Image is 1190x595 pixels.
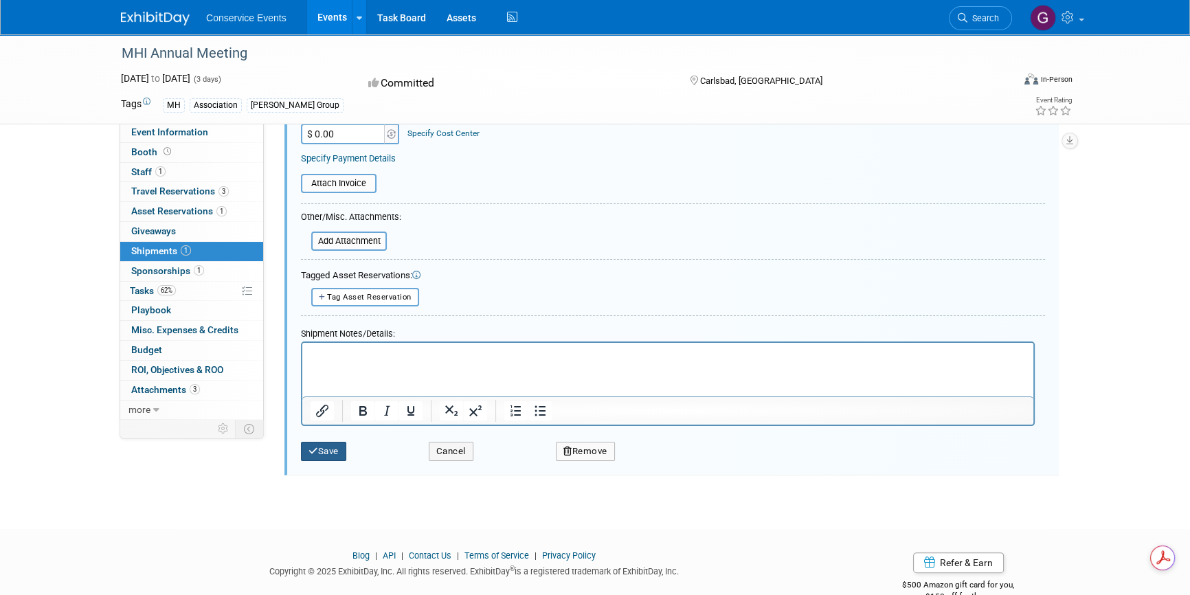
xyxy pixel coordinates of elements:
[372,550,381,561] span: |
[327,293,412,302] span: Tag Asset Reservation
[206,12,287,23] span: Conservice Events
[121,73,190,84] span: [DATE] [DATE]
[301,153,396,164] a: Specify Payment Details
[1024,74,1038,85] img: Format-Inperson.png
[120,242,263,261] a: Shipments1
[1040,74,1073,85] div: In-Person
[192,75,221,84] span: (3 days)
[699,76,822,86] span: Carlsbad, [GEOGRAPHIC_DATA]
[120,163,263,182] a: Staff1
[429,442,473,461] button: Cancel
[121,562,827,578] div: Copyright © 2025 ExhibitDay, Inc. All rights reserved. ExhibitDay is a registered trademark of Ex...
[131,324,238,335] span: Misc. Expenses & Credits
[194,265,204,276] span: 1
[130,285,176,296] span: Tasks
[120,321,263,340] a: Misc. Expenses & Credits
[120,381,263,400] a: Attachments3
[967,13,999,23] span: Search
[120,361,263,380] a: ROI, Objectives & ROO
[161,146,174,157] span: Booth not reserved yet
[383,550,396,561] a: API
[931,71,1073,92] div: Event Format
[190,98,242,113] div: Association
[531,550,540,561] span: |
[212,420,236,438] td: Personalize Event Tab Strip
[131,126,208,137] span: Event Information
[409,550,451,561] a: Contact Us
[1030,5,1056,31] img: Gayle Reese
[352,550,370,561] a: Blog
[375,401,398,420] button: Italic
[121,97,150,113] td: Tags
[556,442,615,461] button: Remove
[131,205,227,216] span: Asset Reservations
[216,206,227,216] span: 1
[301,322,1035,341] div: Shipment Notes/Details:
[131,344,162,355] span: Budget
[302,343,1033,396] iframe: Rich Text Area
[117,41,991,66] div: MHI Annual Meeting
[149,73,162,84] span: to
[131,265,204,276] span: Sponsorships
[120,262,263,281] a: Sponsorships1
[510,565,515,572] sup: ®
[120,282,263,301] a: Tasks62%
[181,245,191,256] span: 1
[131,364,223,375] span: ROI, Objectives & ROO
[163,98,185,113] div: MH
[364,71,668,96] div: Committed
[120,202,263,221] a: Asset Reservations1
[949,6,1012,30] a: Search
[504,401,528,420] button: Numbered list
[218,186,229,197] span: 3
[913,552,1004,573] a: Refer & Earn
[464,550,529,561] a: Terms of Service
[407,128,480,138] a: Specify Cost Center
[157,285,176,295] span: 62%
[301,269,1045,282] div: Tagged Asset Reservations:
[120,123,263,142] a: Event Information
[120,401,263,420] a: more
[440,401,463,420] button: Subscript
[155,166,166,177] span: 1
[120,143,263,162] a: Booth
[351,401,374,420] button: Bold
[131,384,200,395] span: Attachments
[131,146,174,157] span: Booth
[301,442,346,461] button: Save
[120,222,263,241] a: Giveaways
[121,12,190,25] img: ExhibitDay
[542,550,596,561] a: Privacy Policy
[120,301,263,320] a: Playbook
[131,245,191,256] span: Shipments
[311,288,419,306] button: Tag Asset Reservation
[131,225,176,236] span: Giveaways
[301,211,401,227] div: Other/Misc. Attachments:
[399,401,423,420] button: Underline
[131,186,229,197] span: Travel Reservations
[120,341,263,360] a: Budget
[190,384,200,394] span: 3
[528,401,552,420] button: Bullet list
[453,550,462,561] span: |
[1035,97,1072,104] div: Event Rating
[398,550,407,561] span: |
[236,420,264,438] td: Toggle Event Tabs
[247,98,344,113] div: [PERSON_NAME] Group
[131,166,166,177] span: Staff
[128,404,150,415] span: more
[131,304,171,315] span: Playbook
[311,401,334,420] button: Insert/edit link
[464,401,487,420] button: Superscript
[120,182,263,201] a: Travel Reservations3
